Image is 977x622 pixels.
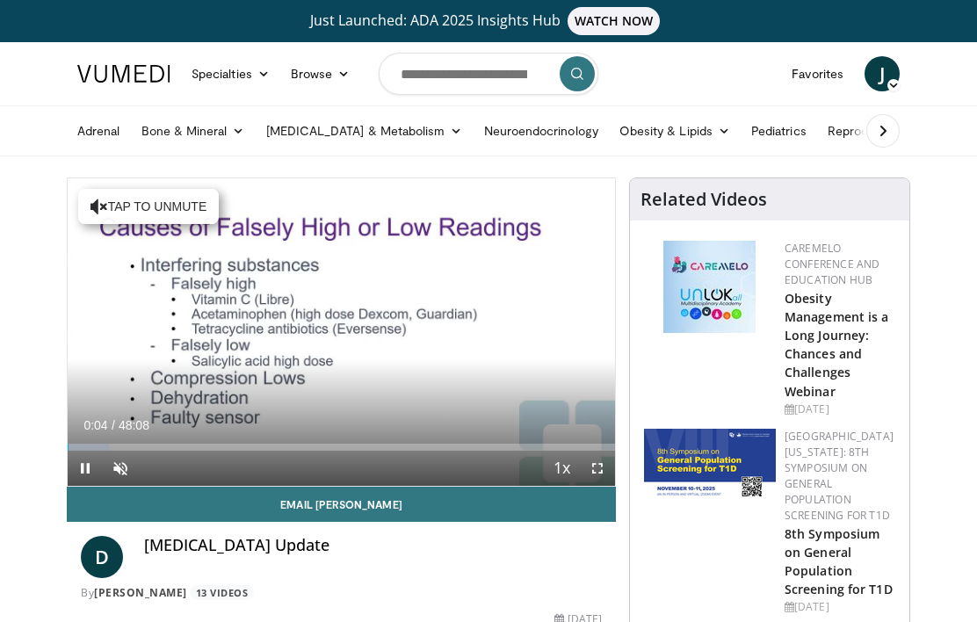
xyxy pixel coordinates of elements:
[67,487,616,522] a: Email [PERSON_NAME]
[781,56,854,91] a: Favorites
[67,113,131,148] a: Adrenal
[785,290,889,400] a: Obesity Management is a Long Journey: Chances and Challenges Webinar
[644,429,776,496] img: a980c80c-3cc5-49e4-b5c5-24109ca66f23.png.150x105_q85_autocrop_double_scale_upscale_version-0.2.png
[609,113,741,148] a: Obesity & Lipids
[817,113,914,148] a: Reproductive
[865,56,900,91] a: J
[190,585,254,600] a: 13 Videos
[144,536,602,555] h4: [MEDICAL_DATA] Update
[68,178,615,486] video-js: Video Player
[545,451,580,486] button: Playback Rate
[256,113,474,148] a: [MEDICAL_DATA] & Metabolism
[83,418,107,432] span: 0:04
[68,444,615,451] div: Progress Bar
[131,113,256,148] a: Bone & Mineral
[785,525,893,597] a: 8th Symposium on General Population Screening for T1D
[580,451,615,486] button: Fullscreen
[78,189,219,224] button: Tap to unmute
[77,65,170,83] img: VuMedi Logo
[785,429,894,523] a: [GEOGRAPHIC_DATA][US_STATE]: 8th Symposium on General Population Screening for T1D
[94,585,187,600] a: [PERSON_NAME]
[67,7,910,35] a: Just Launched: ADA 2025 Insights HubWATCH NOW
[280,56,361,91] a: Browse
[474,113,609,148] a: Neuroendocrinology
[103,451,138,486] button: Unmute
[741,113,817,148] a: Pediatrics
[181,56,280,91] a: Specialties
[112,418,115,432] span: /
[81,536,123,578] a: D
[785,241,879,287] a: CaReMeLO Conference and Education Hub
[568,7,661,35] span: WATCH NOW
[785,599,895,615] div: [DATE]
[663,241,756,333] img: 45df64a9-a6de-482c-8a90-ada250f7980c.png.150x105_q85_autocrop_double_scale_upscale_version-0.2.jpg
[640,189,767,210] h4: Related Videos
[379,53,598,95] input: Search topics, interventions
[81,585,602,601] div: By
[68,451,103,486] button: Pause
[119,418,149,432] span: 48:08
[785,401,895,417] div: [DATE]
